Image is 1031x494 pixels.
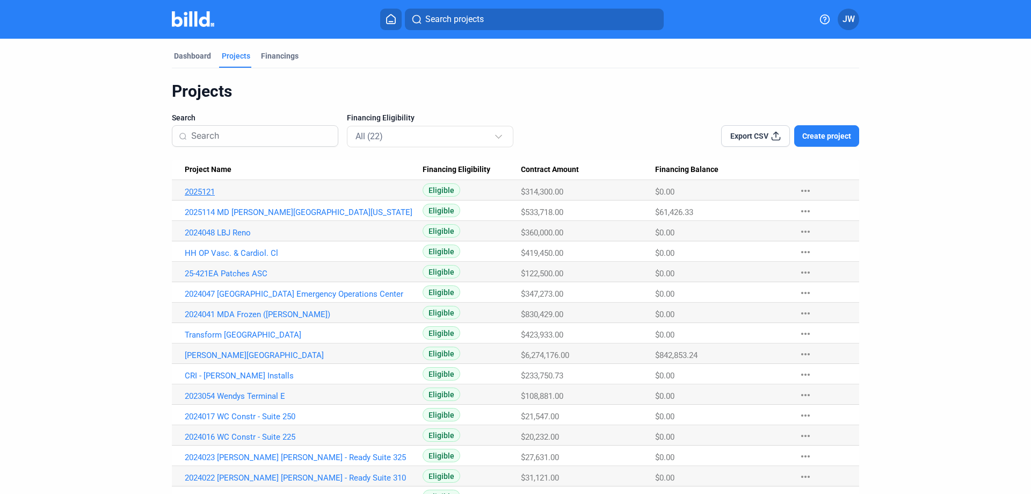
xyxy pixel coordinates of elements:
[799,246,812,259] mat-icon: more_horiz
[185,207,423,217] a: 2025114 MD [PERSON_NAME][GEOGRAPHIC_DATA][US_STATE]
[423,449,460,462] span: Eligible
[521,350,569,360] span: $6,274,176.00
[655,207,693,217] span: $61,426.33
[222,51,250,61] div: Projects
[655,228,674,238] span: $0.00
[521,187,563,197] span: $314,300.00
[355,131,383,141] mat-select-trigger: All (22)
[423,367,460,381] span: Eligible
[423,347,460,360] span: Eligible
[655,310,674,319] span: $0.00
[185,453,423,462] a: 2024023 [PERSON_NAME] [PERSON_NAME] - Ready Suite 325
[799,450,812,463] mat-icon: more_horiz
[185,228,423,238] a: 2024048 LBJ Reno
[655,330,674,340] span: $0.00
[799,368,812,381] mat-icon: more_horiz
[191,125,331,147] input: Search
[261,51,299,61] div: Financings
[521,371,563,381] span: $233,750.73
[423,265,460,278] span: Eligible
[655,248,674,258] span: $0.00
[799,327,812,340] mat-icon: more_horiz
[185,310,423,319] a: 2024041 MDA Frozen ([PERSON_NAME])
[655,289,674,299] span: $0.00
[185,391,423,401] a: 2023054 Wendys Terminal E
[655,269,674,278] span: $0.00
[655,473,674,483] span: $0.00
[802,131,851,141] span: Create project
[799,429,812,442] mat-icon: more_horiz
[423,326,460,340] span: Eligible
[185,187,423,197] a: 2025121
[843,13,855,26] span: JW
[799,287,812,299] mat-icon: more_horiz
[172,81,859,102] div: Projects
[799,307,812,320] mat-icon: more_horiz
[655,453,674,462] span: $0.00
[185,432,423,442] a: 2024016 WC Constr - Suite 225
[423,388,460,401] span: Eligible
[423,204,460,217] span: Eligible
[655,412,674,421] span: $0.00
[730,131,768,141] span: Export CSV
[655,165,718,175] span: Financing Balance
[423,245,460,258] span: Eligible
[655,350,698,360] span: $842,853.24
[799,389,812,402] mat-icon: more_horiz
[521,207,563,217] span: $533,718.00
[423,224,460,238] span: Eligible
[521,289,563,299] span: $347,273.00
[521,228,563,238] span: $360,000.00
[521,412,559,421] span: $21,547.00
[799,470,812,483] mat-icon: more_horiz
[521,391,563,401] span: $108,881.00
[521,269,563,278] span: $122,500.00
[521,453,559,462] span: $27,631.00
[655,432,674,442] span: $0.00
[423,183,460,197] span: Eligible
[655,371,674,381] span: $0.00
[185,248,423,258] a: HH OP Vasc. & Cardiol. Cl
[521,248,563,258] span: $419,450.00
[185,412,423,421] a: 2024017 WC Constr - Suite 250
[655,391,674,401] span: $0.00
[185,269,423,278] a: 25-421EA Patches ASC
[799,184,812,197] mat-icon: more_horiz
[521,432,559,442] span: $20,232.00
[185,330,423,340] a: Transform [GEOGRAPHIC_DATA]
[799,409,812,422] mat-icon: more_horiz
[425,13,484,26] span: Search projects
[185,473,423,483] a: 2024022 [PERSON_NAME] [PERSON_NAME] - Ready Suite 310
[521,165,579,175] span: Contract Amount
[655,187,674,197] span: $0.00
[423,428,460,442] span: Eligible
[521,330,563,340] span: $423,933.00
[799,205,812,218] mat-icon: more_horiz
[172,112,195,123] span: Search
[185,371,423,381] a: CRI - [PERSON_NAME] Installs
[423,285,460,299] span: Eligible
[347,112,415,123] span: Financing Eligibility
[799,348,812,361] mat-icon: more_horiz
[185,289,423,299] a: 2024047 [GEOGRAPHIC_DATA] Emergency Operations Center
[423,165,490,175] span: Financing Eligibility
[423,306,460,319] span: Eligible
[174,51,211,61] div: Dashboard
[799,266,812,279] mat-icon: more_horiz
[423,408,460,421] span: Eligible
[423,469,460,483] span: Eligible
[185,350,423,360] a: [PERSON_NAME][GEOGRAPHIC_DATA]
[521,310,563,319] span: $830,429.00
[799,225,812,238] mat-icon: more_horiz
[521,473,559,483] span: $31,121.00
[172,11,214,27] img: Billd Company Logo
[185,165,231,175] span: Project Name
